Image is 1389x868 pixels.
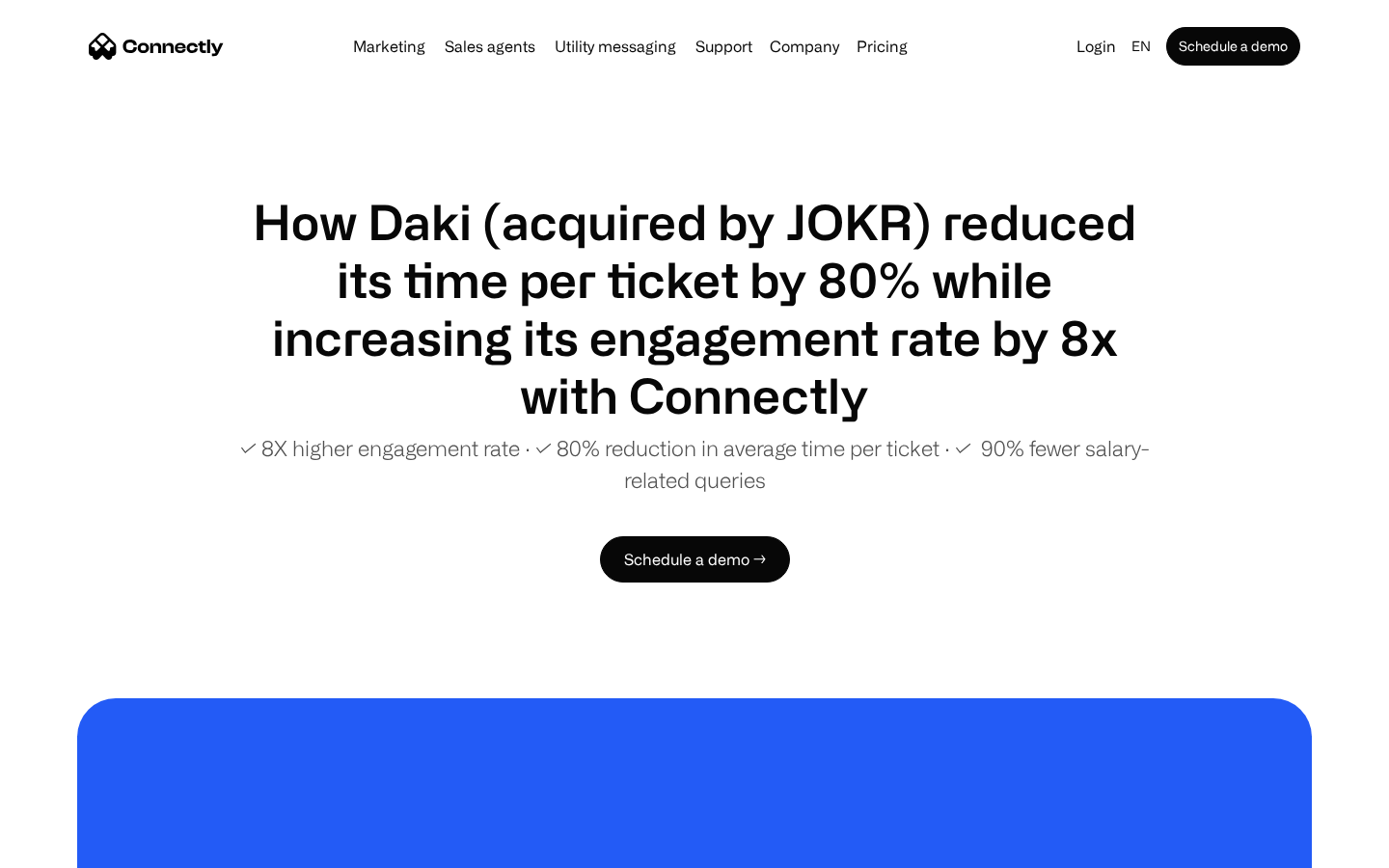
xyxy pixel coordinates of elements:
[1131,33,1151,60] div: en
[1069,33,1124,60] a: Login
[547,39,684,54] a: Utility messaging
[231,432,1157,496] p: ✓ 8X higher engagement rate ∙ ✓ 80% reduction in average time per ticket ∙ ✓ 90% fewer salary-rel...
[19,832,116,861] aside: Language selected: English
[600,536,790,583] a: Schedule a demo →
[849,39,915,54] a: Pricing
[231,193,1157,424] h1: How Daki (acquired by JOKR) reduced its time per ticket by 80% while increasing its engagement ra...
[345,39,433,54] a: Marketing
[437,39,543,54] a: Sales agents
[1166,27,1300,66] a: Schedule a demo
[688,39,760,54] a: Support
[39,834,116,861] ul: Language list
[770,33,839,60] div: Company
